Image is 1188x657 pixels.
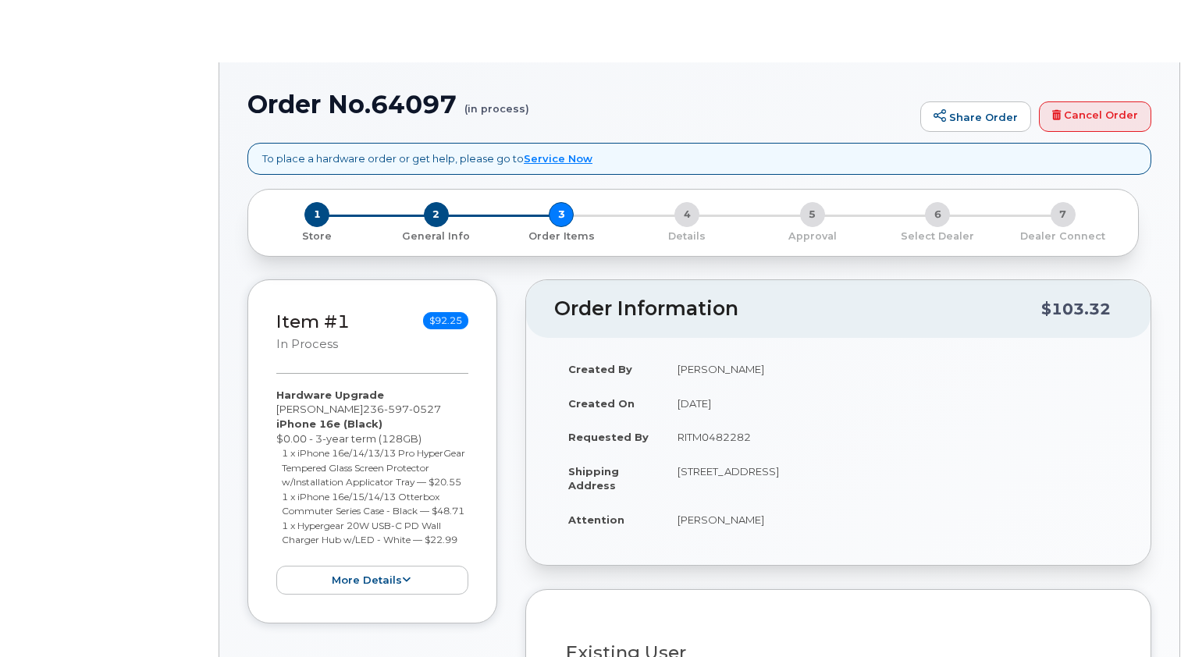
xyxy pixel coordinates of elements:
strong: Attention [568,513,624,526]
button: more details [276,566,468,595]
small: 1 x Hypergear 20W USB-C PD Wall Charger Hub w/LED - White — $22.99 [282,520,457,546]
small: 1 x iPhone 16e/15/14/13 Otterbox Commuter Series Case - Black — $48.71 [282,491,464,517]
td: [PERSON_NAME] [663,503,1122,537]
a: Service Now [524,152,592,165]
strong: Created By [568,363,632,375]
a: 1 Store [261,227,374,243]
span: 597 [384,403,409,415]
strong: Shipping Address [568,465,619,492]
a: 2 General Info [374,227,500,243]
div: [PERSON_NAME] $0.00 - 3-year term (128GB) [276,388,468,595]
small: in process [276,337,338,351]
td: RITM0482282 [663,420,1122,454]
a: Cancel Order [1039,101,1151,133]
strong: Hardware Upgrade [276,389,384,401]
a: Share Order [920,101,1031,133]
span: $92.25 [423,312,468,329]
strong: Requested By [568,431,649,443]
small: (in process) [464,91,529,115]
a: Item #1 [276,311,350,332]
h1: Order No.64097 [247,91,912,118]
p: General Info [380,229,493,243]
h2: Order Information [554,298,1041,320]
strong: Created On [568,397,635,410]
span: 0527 [409,403,441,415]
p: To place a hardware order or get help, please go to [262,151,592,166]
div: $103.32 [1041,294,1111,324]
td: [PERSON_NAME] [663,352,1122,386]
p: Store [267,229,368,243]
small: 1 x iPhone 16e/14/13/13 Pro HyperGear Tempered Glass Screen Protector w/Installation Applicator T... [282,447,465,488]
td: [STREET_ADDRESS] [663,454,1122,503]
span: 2 [424,202,449,227]
strong: iPhone 16e (Black) [276,417,382,430]
span: 1 [304,202,329,227]
span: 236 [363,403,441,415]
td: [DATE] [663,386,1122,421]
